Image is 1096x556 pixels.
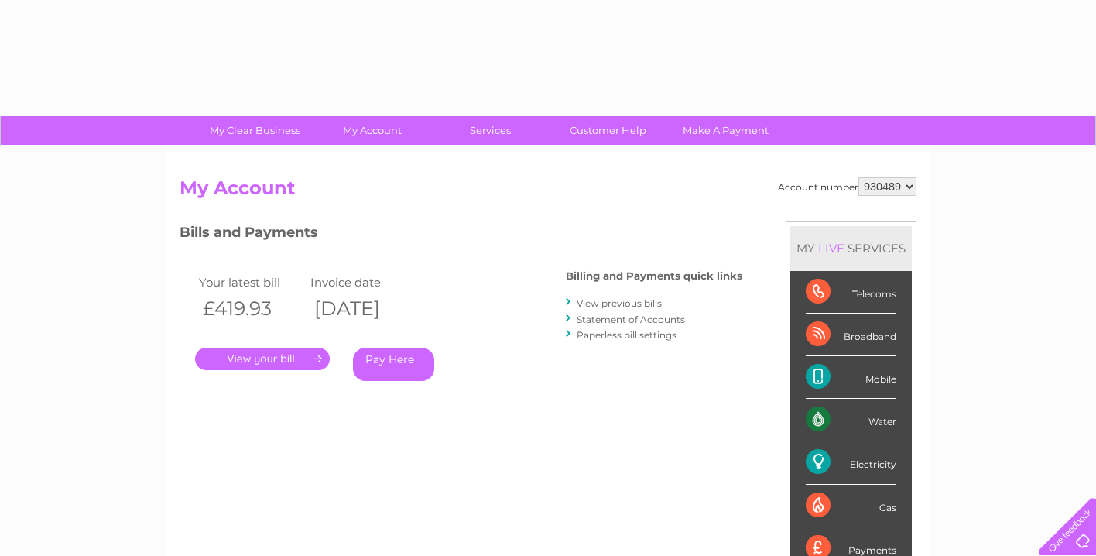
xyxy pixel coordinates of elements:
[577,329,676,341] a: Paperless bill settings
[806,271,896,314] div: Telecoms
[191,116,319,145] a: My Clear Business
[806,485,896,527] div: Gas
[307,272,418,293] td: Invoice date
[426,116,554,145] a: Services
[353,348,434,381] a: Pay Here
[806,441,896,484] div: Electricity
[806,356,896,399] div: Mobile
[195,272,307,293] td: Your latest bill
[566,270,742,282] h4: Billing and Payments quick links
[307,293,418,324] th: [DATE]
[544,116,672,145] a: Customer Help
[806,399,896,441] div: Water
[815,241,848,256] div: LIVE
[195,348,330,370] a: .
[778,177,916,196] div: Account number
[577,297,662,309] a: View previous bills
[309,116,437,145] a: My Account
[180,221,742,249] h3: Bills and Payments
[195,293,307,324] th: £419.93
[577,314,685,325] a: Statement of Accounts
[790,226,912,270] div: MY SERVICES
[662,116,789,145] a: Make A Payment
[806,314,896,356] div: Broadband
[180,177,916,207] h2: My Account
